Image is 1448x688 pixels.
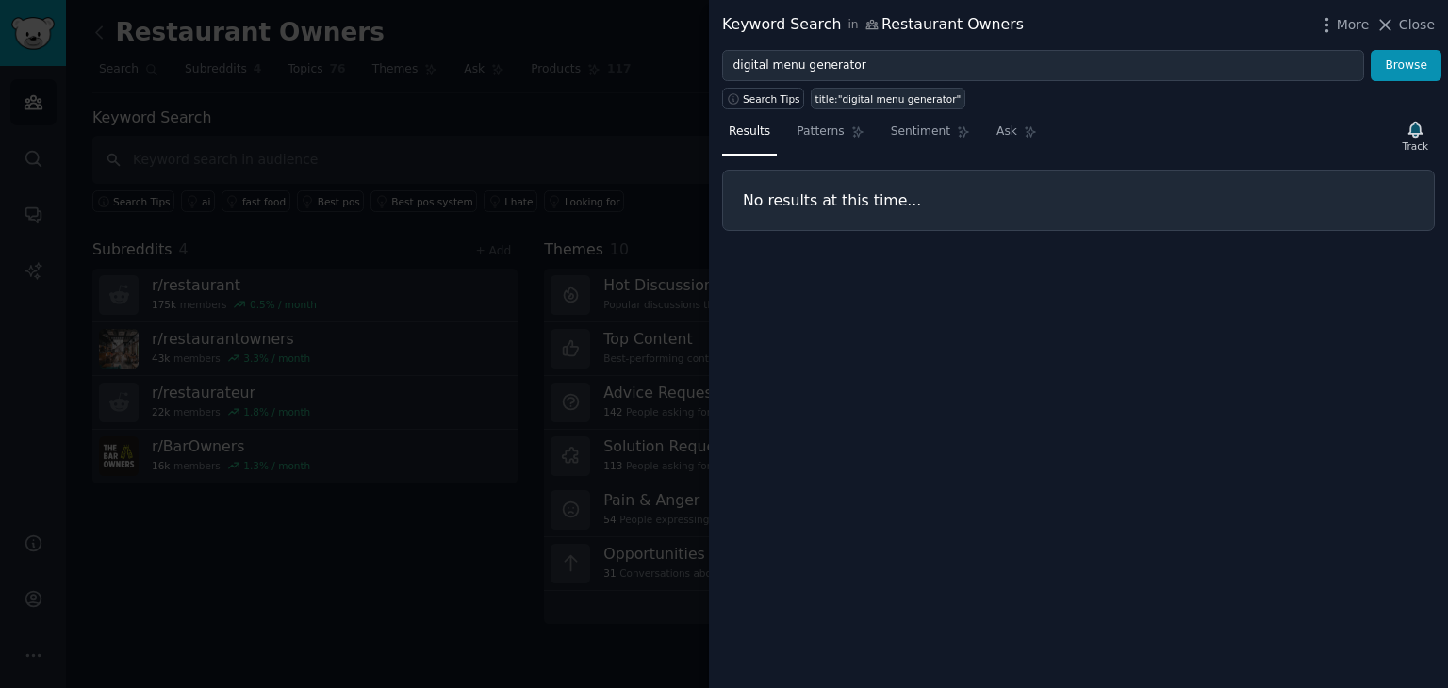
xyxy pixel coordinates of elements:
[797,123,844,140] span: Patterns
[1403,139,1428,153] div: Track
[722,13,1024,37] div: Keyword Search Restaurant Owners
[1371,50,1441,82] button: Browse
[847,17,858,34] span: in
[891,123,950,140] span: Sentiment
[996,123,1017,140] span: Ask
[722,88,804,109] button: Search Tips
[790,117,870,156] a: Patterns
[1317,15,1370,35] button: More
[743,190,1414,210] h3: No results at this time...
[884,117,977,156] a: Sentiment
[1399,15,1435,35] span: Close
[1375,15,1435,35] button: Close
[1396,116,1435,156] button: Track
[729,123,770,140] span: Results
[811,88,965,109] a: title:"digital menu generator"
[722,50,1364,82] input: Try a keyword related to your business
[1337,15,1370,35] span: More
[722,117,777,156] a: Results
[990,117,1044,156] a: Ask
[815,92,962,106] div: title:"digital menu generator"
[743,92,800,106] span: Search Tips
